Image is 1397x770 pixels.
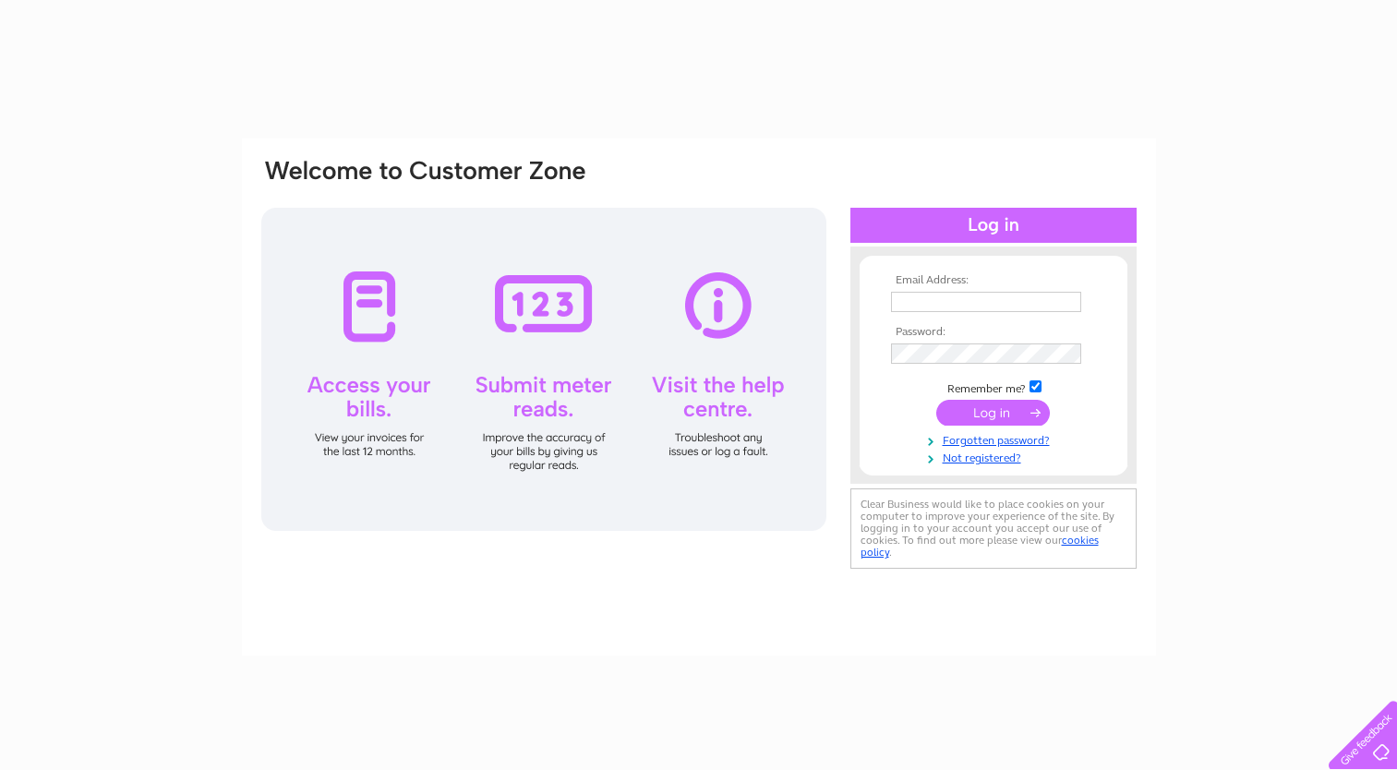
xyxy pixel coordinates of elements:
td: Remember me? [886,378,1101,396]
a: Not registered? [891,448,1101,465]
a: Forgotten password? [891,430,1101,448]
a: cookies policy [861,534,1099,559]
th: Password: [886,326,1101,339]
th: Email Address: [886,274,1101,287]
input: Submit [936,400,1050,426]
div: Clear Business would like to place cookies on your computer to improve your experience of the sit... [850,488,1137,569]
